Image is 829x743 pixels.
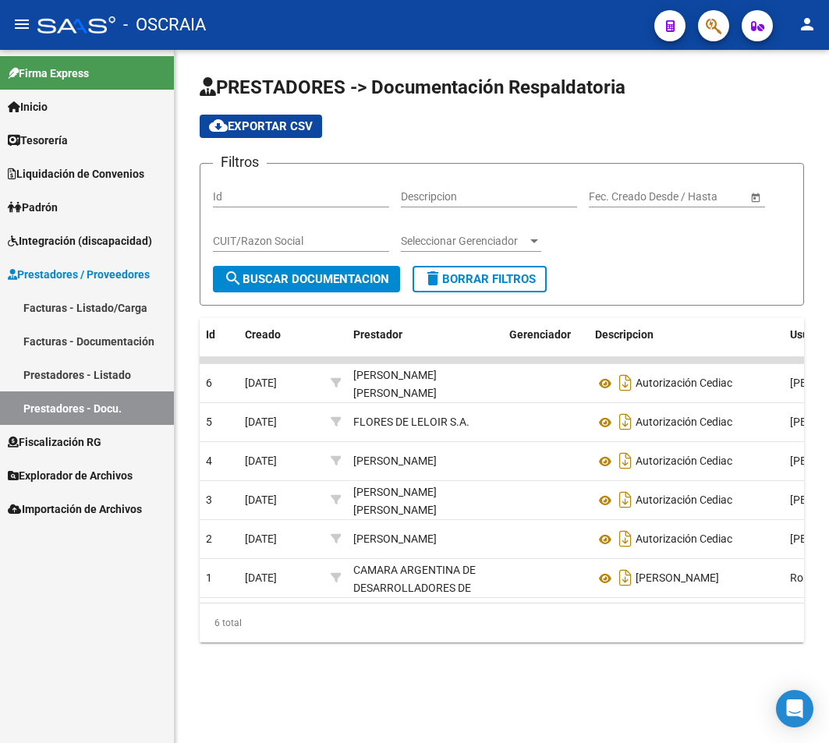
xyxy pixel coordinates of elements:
i: Descargar documento [615,565,636,590]
datatable-header-cell: Descripcion [589,318,784,370]
span: [PERSON_NAME] [636,572,719,585]
datatable-header-cell: Id [200,318,239,370]
input: Fecha inicio [589,190,646,203]
i: Descargar documento [615,448,636,473]
span: Liquidación de Convenios [8,165,144,182]
span: Autorización Cediac [636,533,732,546]
span: Prestadores / Proveedores [8,266,150,283]
div: [PERSON_NAME] [353,530,437,548]
span: [DATE] [245,455,277,467]
mat-icon: menu [12,15,31,34]
span: Autorización Cediac [636,377,732,390]
datatable-header-cell: Gerenciador [503,318,589,370]
span: 4 [206,455,212,467]
div: [PERSON_NAME] [353,452,437,470]
span: 2 [206,532,212,545]
span: Padrón [8,199,58,216]
div: FLORES DE LELOIR S.A. [353,413,469,431]
span: Inicio [8,98,48,115]
mat-icon: delete [423,269,442,288]
i: Descargar documento [615,487,636,512]
datatable-header-cell: Creado [239,318,324,370]
i: Descargar documento [615,526,636,551]
mat-icon: search [224,269,243,288]
span: [DATE] [245,416,277,428]
h3: Filtros [213,151,267,173]
mat-icon: person [798,15,817,34]
span: PRESTADORES -> Documentación Respaldatoria [200,76,625,98]
span: Prestador [353,328,402,341]
span: Autorización Cediac [636,455,732,468]
span: 6 [206,377,212,389]
div: Open Intercom Messenger [776,690,813,727]
span: Integración (discapacidad) [8,232,152,249]
span: Gerenciador [509,328,571,341]
input: Fecha fin [659,190,735,203]
span: Autorización Cediac [636,416,732,429]
span: 5 [206,416,212,428]
span: Importación de Archivos [8,501,142,518]
span: Buscar Documentacion [224,272,389,286]
span: 1 [206,571,212,584]
i: Descargar documento [615,370,636,395]
span: Seleccionar Gerenciador [401,235,527,248]
span: 3 [206,494,212,506]
button: Borrar Filtros [413,266,547,292]
span: Descripcion [595,328,654,341]
span: Autorización Cediac [636,494,732,507]
div: [PERSON_NAME] [PERSON_NAME] [353,483,497,519]
div: [PERSON_NAME] [PERSON_NAME] [353,366,497,402]
span: Usuario [790,328,828,341]
span: Borrar Filtros [423,272,536,286]
span: Id [206,328,215,341]
span: Firma Express [8,65,89,82]
button: Buscar Documentacion [213,266,400,292]
i: Descargar documento [615,409,636,434]
div: 6 total [200,603,804,642]
span: Creado [245,328,281,341]
button: Exportar CSV [200,115,322,138]
span: Explorador de Archivos [8,467,133,484]
span: Exportar CSV [209,119,313,133]
div: CAMARA ARGENTINA DE DESARROLLADORES DE SOFTWARE INDEPENDIENTES [353,561,497,632]
span: Fiscalización RG [8,433,101,451]
span: [DATE] [245,571,277,584]
mat-icon: cloud_download [209,116,228,135]
span: - OSCRAIA [123,8,206,42]
datatable-header-cell: Prestador [347,318,503,370]
button: Open calendar [747,189,763,205]
span: Tesorería [8,132,68,149]
span: [DATE] [245,532,277,545]
span: [DATE] [245,377,277,389]
span: [DATE] [245,494,277,506]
